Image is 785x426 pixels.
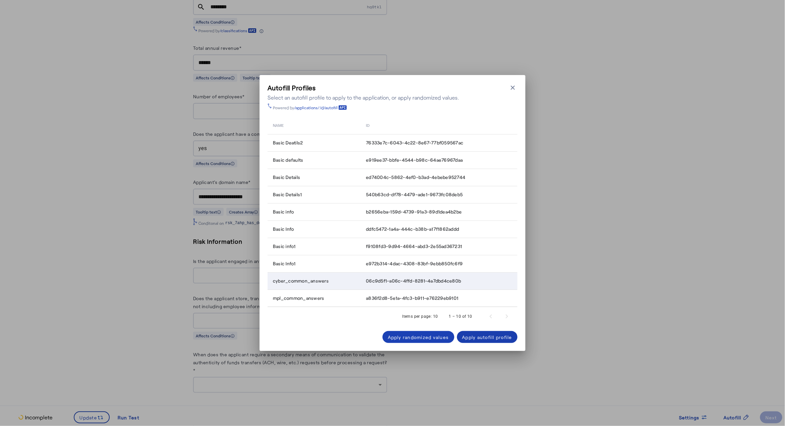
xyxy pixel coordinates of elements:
[366,191,463,198] span: 540b63cd-df78-4479-ade1-9673fc08deb5
[366,260,463,267] span: e972b314-4dac-4308-83bf-9ebb850fc6f9
[457,331,518,343] button: Apply autofill profile
[449,313,472,320] div: 1 – 10 of 10
[366,209,462,215] span: b2656eba-159d-4739-91a3-89d1dea4b2be
[273,295,324,301] span: mpl_common_answers
[268,83,459,92] h3: Autofill Profiles
[268,94,459,102] div: Select an autofill profile to apply to the application, or apply randomized values.
[402,313,432,320] div: Items per page:
[273,226,294,232] span: Basic Info
[273,122,284,128] span: name
[366,226,459,232] span: ddfc5472-1a4a-444c-b38b-a17f1862addd
[433,313,438,320] div: 10
[268,116,517,307] table: Table view of all quotes submitted by your platform
[366,278,461,284] span: 06c9d5f1-a06c-4ffd-8281-4a7dbd4ce80b
[273,157,303,163] span: Basic defaults
[366,139,463,146] span: 76333e7c-6043-4c22-8e67-77bf059567ac
[388,334,449,341] div: Apply randomized values
[273,191,302,198] span: Basic Details1
[294,105,347,110] a: /applications/:id/autofill
[462,334,512,341] div: Apply autofill profile
[273,243,296,250] span: Basic info1
[273,209,294,215] span: Basic info
[273,260,296,267] span: Basic Info1
[273,174,300,181] span: Basic Details
[366,295,458,301] span: a836f2d8-5e1a-4fc3-b911-e76229eb9101
[273,139,303,146] span: Basic Deatils2
[383,331,454,343] button: Apply randomized values
[366,157,463,163] span: e919ee37-bbfe-4544-b98c-64ae76967daa
[273,278,329,284] span: cyber_common_answers
[366,174,465,181] span: ed74004c-5862-4ef0-b3ad-4ebebe952744
[273,105,347,110] div: Powered by
[366,243,462,250] span: f9108fd3-9d94-4664-abd3-2e55ad367231
[366,122,370,128] span: id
